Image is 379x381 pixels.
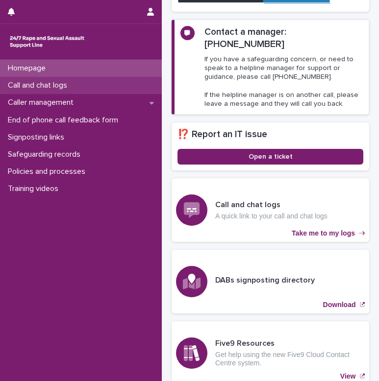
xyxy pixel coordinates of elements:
h3: Call and chat logs [215,200,328,210]
p: Get help using the new Five9 Cloud Contact Centre system. [215,351,365,367]
p: View [340,372,356,381]
a: Take me to my logs [172,178,369,242]
span: Open a ticket [249,153,293,160]
a: Open a ticket [177,149,363,165]
p: A quick link to your call and chat logs [215,212,328,220]
h2: ⁉️ Report an IT issue [177,128,363,141]
img: rhQMoQhaT3yELyF149Cw [8,32,86,51]
p: Take me to my logs [292,229,355,238]
a: Download [172,250,369,313]
p: End of phone call feedback form [4,116,126,125]
p: Signposting links [4,133,72,142]
p: Safeguarding records [4,150,88,159]
p: Policies and processes [4,167,93,176]
p: Download [323,301,356,309]
p: If you have a safeguarding concern, or need to speak to a helpline manager for support or guidanc... [204,55,363,108]
p: Call and chat logs [4,81,75,90]
h3: DABs signposting directory [215,275,315,286]
p: Training videos [4,184,66,193]
h2: Contact a manager: [PHONE_NUMBER] [204,26,363,51]
p: Homepage [4,64,53,73]
h3: Five9 Resources [215,338,365,349]
p: Caller management [4,98,81,107]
